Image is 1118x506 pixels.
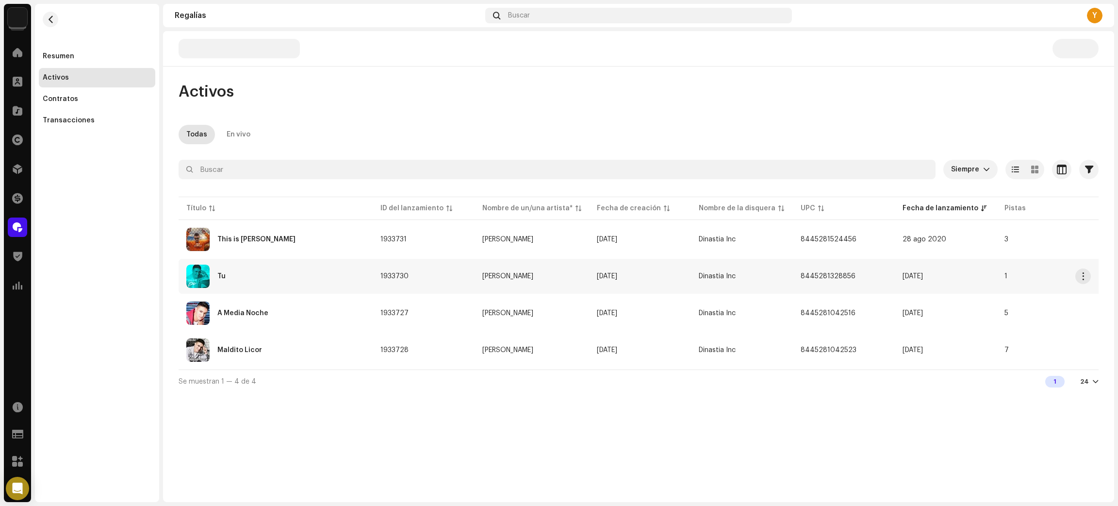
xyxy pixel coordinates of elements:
div: Open Intercom Messenger [6,477,29,500]
img: 5826fda1-0d07-4ebc-bbad-d8a948a3927b [186,302,210,325]
span: Se muestran 1 — 4 de 4 [179,378,256,385]
div: 24 [1080,378,1089,386]
span: Buscar [508,12,530,19]
div: Nombre de un/una artista* [482,203,573,213]
input: Buscar [179,160,936,179]
span: 1933728 [380,347,409,354]
div: dropdown trigger [983,160,990,179]
div: Título [186,203,206,213]
span: Activos [179,82,234,101]
re-m-nav-item: Transacciones [39,111,155,130]
re-m-nav-item: Activos [39,68,155,87]
div: Transacciones [43,117,95,124]
span: 1933730 [380,273,409,280]
div: [PERSON_NAME] [482,273,533,280]
re-m-nav-item: Resumen [39,47,155,66]
span: 9 sept 2023 [597,273,617,280]
div: Fecha de creación [597,203,661,213]
img: 48257be4-38e1-423f-bf03-81300282f8d9 [8,8,27,27]
span: 13 mar 2020 [903,310,923,317]
div: A Media Noche [217,310,268,317]
img: e391cc5e-71f8-4269-9866-474ec927809d [186,265,210,288]
span: 1933731 [380,236,407,243]
div: ID del lanzamiento [380,203,444,213]
span: 13 mar 2020 [903,347,923,354]
span: 5 [1004,310,1008,317]
span: 1 [1004,273,1007,280]
span: 3 [1004,236,1008,243]
span: 9 sept 2023 [597,236,617,243]
span: Dinastia Inc [699,236,736,243]
img: bd8cbb0f-c000-4d9b-b641-74c91081e6b2 [186,338,210,362]
span: 8445281328856 [801,273,855,280]
div: Contratos [43,95,78,103]
div: [PERSON_NAME] [482,310,533,317]
span: 8445281524456 [801,236,856,243]
div: Activos [43,74,69,82]
div: 1 [1045,376,1065,388]
div: Fecha de lanzamiento [903,203,978,213]
div: Tu [217,273,226,280]
span: 8445281042523 [801,347,856,354]
span: 8445281042516 [801,310,855,317]
re-m-nav-item: Contratos [39,89,155,109]
span: Siempre [951,160,983,179]
div: [PERSON_NAME] [482,236,533,243]
span: 9 sept 2023 [597,310,617,317]
span: 9 sept 2023 [597,347,617,354]
span: Julian Daza [482,273,581,280]
div: UPC [801,203,815,213]
div: Todas [186,125,207,144]
span: 1933727 [380,310,409,317]
span: 8 jul 2020 [903,273,923,280]
div: Y [1087,8,1102,23]
div: En vivo [227,125,250,144]
div: Maldito Licor [217,347,262,354]
span: Julian Daza [482,310,581,317]
div: Nombre de la disquera [699,203,775,213]
span: Dinastia Inc [699,310,736,317]
div: [PERSON_NAME] [482,347,533,354]
span: 7 [1004,347,1009,354]
img: b81fac4d-5d52-4b42-9d98-0c168bfd1dc8 [186,228,210,251]
span: Dinastia Inc [699,347,736,354]
div: Regalías [175,12,481,19]
span: Julian Daza [482,236,581,243]
div: This is Julian Daza [217,236,296,243]
span: 28 ago 2020 [903,236,946,243]
span: Dinastia Inc [699,273,736,280]
span: Julian Daza [482,347,581,354]
div: Resumen [43,52,74,60]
